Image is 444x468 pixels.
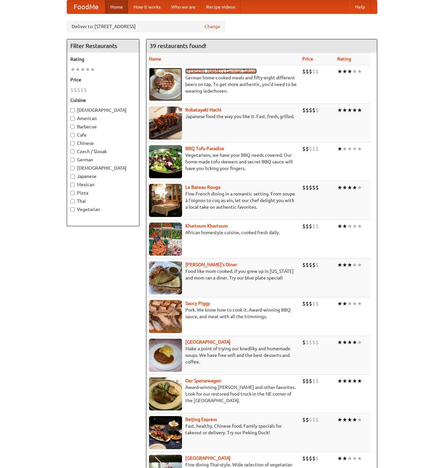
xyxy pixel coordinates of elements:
ng-pluralize: 39 restaurants found! [150,43,206,49]
a: Name [149,56,161,62]
a: Rating [337,56,351,62]
li: $ [302,377,306,385]
li: $ [302,339,306,346]
li: ★ [352,300,357,307]
li: ★ [75,66,80,73]
li: ★ [357,223,362,230]
li: $ [312,184,315,191]
li: $ [312,223,315,230]
li: $ [306,184,309,191]
li: $ [306,416,309,423]
p: Vegetarians, we have your BBQ needs covered. Our home-made tofu skewers and secret BBQ sauce will... [149,152,297,172]
img: tofuparadise.jpg [149,145,182,178]
b: BBQ Tofu Paradise [185,146,224,151]
li: $ [309,145,312,152]
li: $ [302,223,306,230]
li: ★ [337,377,342,385]
li: $ [302,261,306,269]
li: $ [302,300,306,307]
label: American [70,115,136,122]
li: ★ [352,339,357,346]
li: ★ [342,377,347,385]
a: How it works [128,0,166,14]
a: Saucy Piggy [185,301,210,306]
li: $ [315,416,319,423]
li: ★ [337,184,342,191]
li: ★ [342,416,347,423]
img: beijing.jpg [149,416,182,449]
label: Pizza [70,190,136,196]
li: ★ [347,223,352,230]
label: Mexican [70,181,136,188]
li: $ [315,300,319,307]
img: sallys.jpg [149,261,182,294]
li: $ [306,339,309,346]
li: ★ [357,416,362,423]
li: $ [306,68,309,75]
a: Robatayaki Hachi [185,107,221,112]
li: ★ [337,68,342,75]
li: ★ [347,455,352,462]
div: Deliver to: [STREET_ADDRESS] [67,21,225,32]
a: [PERSON_NAME]'s Diner [185,262,237,267]
li: ★ [352,416,357,423]
img: saucy.jpg [149,300,182,333]
a: Beijing Express [185,417,217,422]
p: Food like mom cooked, if you grew up in [US_STATE] and mom ran a diner. Try our blue plate special! [149,268,297,281]
a: FoodMe [67,0,105,14]
input: Vegetarian [70,207,75,212]
li: ★ [357,339,362,346]
label: Cafe [70,132,136,138]
h5: Price [70,76,136,83]
a: [GEOGRAPHIC_DATA] [185,455,231,461]
img: bateaurouge.jpg [149,184,182,217]
li: $ [315,339,319,346]
li: ★ [347,145,352,152]
li: $ [312,416,315,423]
p: Fine French dining in a romantic setting. From soupe à l'oignon to coq au vin, let our chef delig... [149,191,297,210]
li: ★ [337,455,342,462]
img: czechpoint.jpg [149,339,182,372]
li: $ [309,68,312,75]
input: Mexican [70,183,75,187]
li: $ [315,68,319,75]
li: $ [309,416,312,423]
li: $ [302,184,306,191]
li: $ [312,339,315,346]
a: [GEOGRAPHIC_DATA] [185,339,231,345]
p: German home-cooked meals and fifty-eight different beers on tap. To get more authentic, you'd nee... [149,74,297,94]
label: Chinese [70,140,136,147]
input: [DEMOGRAPHIC_DATA] [70,108,75,112]
a: Help [350,0,370,14]
li: $ [315,377,319,385]
input: Barbecue [70,125,75,129]
li: ★ [352,223,357,230]
label: Barbecue [70,123,136,130]
li: ★ [85,66,90,73]
li: ★ [357,68,362,75]
label: Czech / Slovak [70,148,136,155]
input: Thai [70,199,75,203]
li: $ [302,145,306,152]
li: ★ [337,261,342,269]
li: $ [306,377,309,385]
input: American [70,116,75,121]
p: Make a point of trying our knedlíky and homemade soups. We have free wifi and the best desserts a... [149,345,297,365]
li: $ [309,106,312,114]
li: ★ [337,145,342,152]
li: ★ [80,66,85,73]
li: ★ [90,66,95,73]
label: Vegetarian [70,206,136,213]
a: Khartoum Khartoum [185,223,228,229]
li: ★ [342,261,347,269]
img: robatayaki.jpg [149,106,182,140]
li: ★ [352,68,357,75]
label: Japanese [70,173,136,180]
li: ★ [357,184,362,191]
li: $ [309,339,312,346]
li: ★ [342,145,347,152]
li: ★ [357,300,362,307]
